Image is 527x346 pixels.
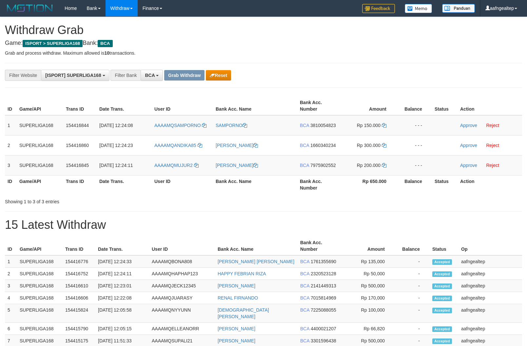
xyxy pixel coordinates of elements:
td: - [395,280,430,292]
td: 6 [5,323,17,335]
a: Copy 300000 to clipboard [382,143,386,148]
td: 154416606 [63,292,95,304]
th: Action [458,175,522,194]
span: BCA [145,73,155,78]
td: aafngealtep [459,292,522,304]
th: User ID [152,175,213,194]
td: - - - [396,115,432,136]
span: Accepted [432,326,452,332]
span: Copy 7975902552 to clipboard [310,163,336,168]
td: aafngealtep [459,255,522,268]
th: Action [458,97,522,115]
span: Accepted [432,283,452,289]
td: - - - [396,135,432,155]
td: AAAAMQJUARASY [149,292,215,304]
span: Rp 150.000 [357,123,381,128]
h4: Game: Bank: [5,40,522,46]
button: Grab Withdraw [164,70,205,81]
p: Grab and process withdraw. Maximum allowed is transactions. [5,50,522,56]
h1: Withdraw Grab [5,24,522,37]
span: Rp 300.000 [357,143,381,148]
a: AAAAMQSAMPORNO [154,123,206,128]
td: SUPERLIGA168 [17,255,63,268]
td: SUPERLIGA168 [17,292,63,304]
th: Bank Acc. Name [213,175,297,194]
th: ID [5,97,17,115]
a: Approve [460,123,477,128]
span: BCA [300,271,309,276]
td: - [395,323,430,335]
a: Approve [460,143,477,148]
span: Accepted [432,308,452,313]
th: Amount [342,97,396,115]
span: Copy 2141449313 to clipboard [311,283,336,288]
th: Amount [342,237,395,255]
th: Bank Acc. Name [215,237,298,255]
strong: 10 [104,50,109,56]
td: 3 [5,280,17,292]
th: Date Trans. [97,175,152,194]
th: Bank Acc. Name [213,97,297,115]
th: Game/API [17,97,63,115]
span: Accepted [432,271,452,277]
td: 154416752 [63,268,95,280]
td: AAAAMQJECK12345 [149,280,215,292]
td: AAAAMQNYYUNN [149,304,215,323]
td: AAAAMQHAPHAP123 [149,268,215,280]
a: Reject [486,123,499,128]
a: [DEMOGRAPHIC_DATA][PERSON_NAME] [218,307,269,319]
span: BCA [300,326,309,331]
td: Rp 50,000 [342,268,395,280]
a: [PERSON_NAME] [216,143,258,148]
th: Rp 650.000 [342,175,396,194]
th: User ID [149,237,215,255]
a: [PERSON_NAME] [218,283,255,288]
td: - - - [396,155,432,175]
td: [DATE] 12:24:11 [95,268,149,280]
span: BCA [300,295,309,300]
th: ID [5,237,17,255]
th: Game/API [17,175,63,194]
td: aafngealtep [459,268,522,280]
td: aafngealtep [459,323,522,335]
td: Rp 100,000 [342,304,395,323]
span: Copy 2320523128 to clipboard [311,271,336,276]
td: - [395,292,430,304]
button: Reset [206,70,231,81]
td: [DATE] 12:05:15 [95,323,149,335]
th: Status [430,237,459,255]
td: SUPERLIGA168 [17,268,63,280]
img: MOTION_logo.png [5,3,55,13]
th: Balance [396,175,432,194]
th: Balance [395,237,430,255]
span: AAAAMQSAMPORNO [154,123,201,128]
th: Trans ID [63,175,97,194]
a: [PERSON_NAME] [216,163,258,168]
a: HAPPY FEBRIAN RIZA [218,271,266,276]
span: BCA [300,338,309,343]
a: AAAAMQANDIKA85 [154,143,202,148]
td: [DATE] 12:22:08 [95,292,149,304]
th: Status [432,175,458,194]
span: Copy 1660340234 to clipboard [310,143,336,148]
span: 154416845 [66,163,89,168]
td: [DATE] 12:24:33 [95,255,149,268]
a: [PERSON_NAME] [PERSON_NAME] [218,259,294,264]
h1: 15 Latest Withdraw [5,218,522,231]
span: [DATE] 12:24:11 [99,163,133,168]
div: Filter Bank [110,70,141,81]
span: Copy 3810054823 to clipboard [310,123,336,128]
td: 154415824 [63,304,95,323]
td: 154416610 [63,280,95,292]
td: SUPERLIGA168 [17,304,63,323]
td: 2 [5,135,17,155]
span: [DATE] 12:24:08 [99,123,133,128]
span: BCA [300,143,309,148]
td: AAAAMQELLEANORR [149,323,215,335]
th: ID [5,175,17,194]
span: AAAAMQANDIKA85 [154,143,196,148]
span: Accepted [432,259,452,265]
td: 1 [5,255,17,268]
button: [ISPORT] SUPERLIGA168 [41,70,109,81]
span: Rp 200.000 [357,163,381,168]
